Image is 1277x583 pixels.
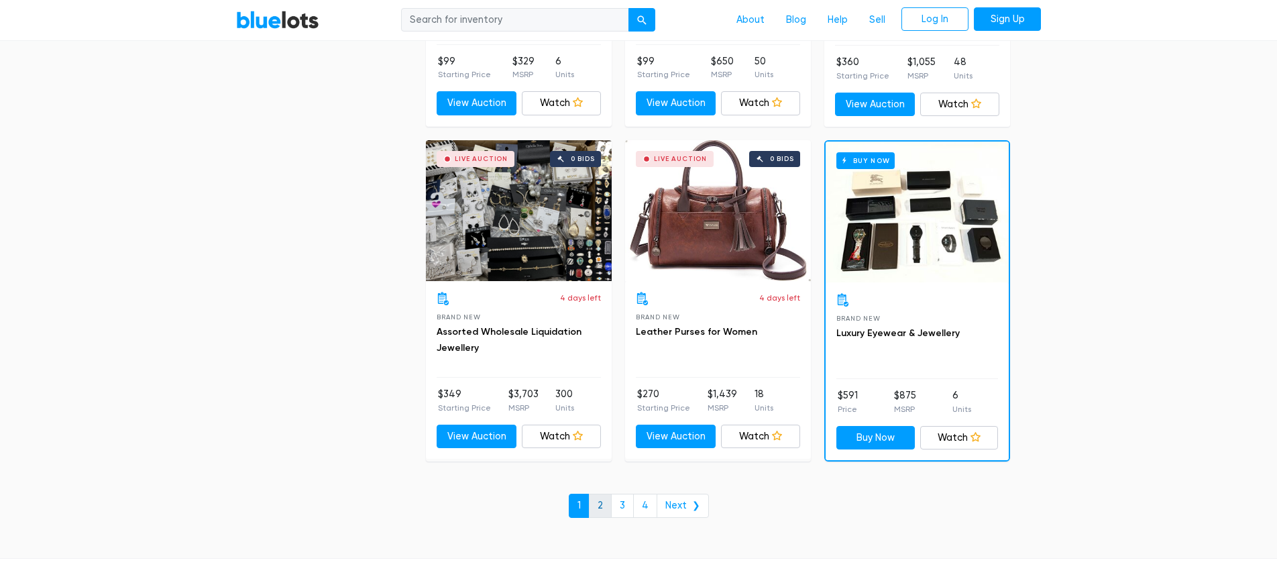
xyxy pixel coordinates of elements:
p: Starting Price [836,70,889,82]
p: Units [755,68,773,81]
li: $270 [637,387,690,414]
div: Live Auction [654,156,707,162]
p: MSRP [508,402,539,414]
a: 1 [569,494,590,518]
li: $329 [512,54,535,81]
li: $875 [894,388,916,415]
li: 6 [555,54,574,81]
p: Units [952,403,971,415]
p: MSRP [907,70,936,82]
h6: Buy Now [836,152,895,169]
a: View Auction [437,91,516,115]
li: $1,055 [907,55,936,82]
li: 18 [755,387,773,414]
a: View Auction [437,425,516,449]
div: Live Auction [455,156,508,162]
p: Starting Price [637,402,690,414]
li: $591 [838,388,858,415]
li: $349 [438,387,491,414]
a: BlueLots [236,10,319,30]
p: Starting Price [438,68,491,81]
a: Live Auction 0 bids [625,140,811,281]
p: Units [954,70,973,82]
p: Units [755,402,773,414]
div: 0 bids [770,156,794,162]
a: Buy Now [836,426,915,450]
a: Watch [721,425,801,449]
p: Starting Price [438,402,491,414]
a: Blog [775,7,817,33]
input: Search for inventory [401,8,629,32]
li: $99 [637,54,690,81]
a: Luxury Eyewear & Jewellery [836,327,960,339]
li: $360 [836,55,889,82]
a: View Auction [636,91,716,115]
p: 4 days left [759,292,800,304]
a: About [726,7,775,33]
a: Watch [721,91,801,115]
a: Sell [858,7,896,33]
li: 300 [555,387,574,414]
li: 50 [755,54,773,81]
a: 3 [611,494,634,518]
a: Watch [522,91,602,115]
p: MSRP [711,68,734,81]
p: Units [555,402,574,414]
a: Sign Up [974,7,1041,32]
a: 4 [633,494,657,518]
a: Live Auction 0 bids [426,140,612,281]
li: 48 [954,55,973,82]
p: Starting Price [637,68,690,81]
a: View Auction [636,425,716,449]
div: 0 bids [571,156,595,162]
p: MSRP [708,402,737,414]
a: Watch [920,426,999,450]
a: Watch [522,425,602,449]
a: Assorted Wholesale Liquidation Jewellery [437,326,581,354]
a: Buy Now [826,142,1009,282]
span: Brand New [636,313,679,321]
a: Next ❯ [657,494,709,518]
li: $650 [711,54,734,81]
a: Watch [920,93,1000,117]
li: $99 [438,54,491,81]
li: 6 [952,388,971,415]
p: Price [838,403,858,415]
p: MSRP [894,403,916,415]
li: $1,439 [708,387,737,414]
p: MSRP [512,68,535,81]
a: Help [817,7,858,33]
p: Units [555,68,574,81]
a: Log In [901,7,968,32]
span: Brand New [836,315,880,322]
p: 4 days left [560,292,601,304]
a: View Auction [835,93,915,117]
span: Brand New [437,313,480,321]
a: Leather Purses for Women [636,326,757,337]
a: 2 [589,494,612,518]
li: $3,703 [508,387,539,414]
